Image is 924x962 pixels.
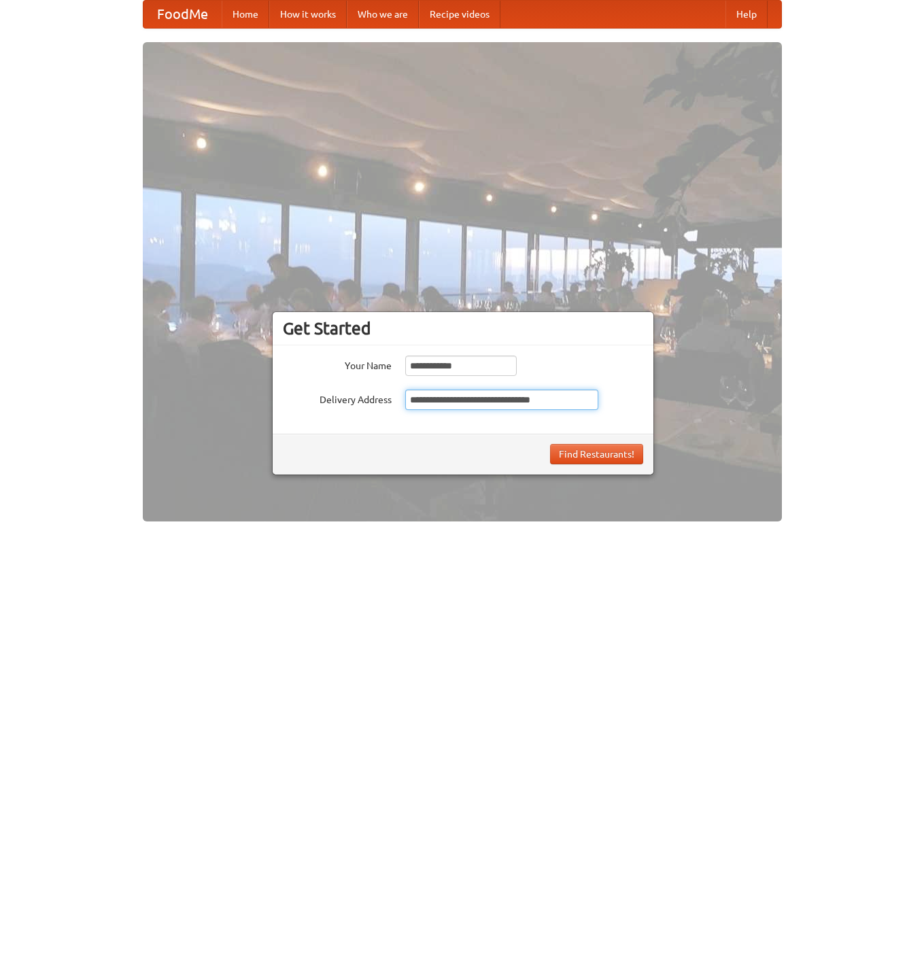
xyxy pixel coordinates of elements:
a: Who we are [347,1,419,28]
button: Find Restaurants! [550,444,643,464]
h3: Get Started [283,318,643,339]
a: Recipe videos [419,1,500,28]
label: Delivery Address [283,390,392,407]
a: FoodMe [143,1,222,28]
label: Your Name [283,356,392,373]
a: How it works [269,1,347,28]
a: Home [222,1,269,28]
a: Help [725,1,768,28]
